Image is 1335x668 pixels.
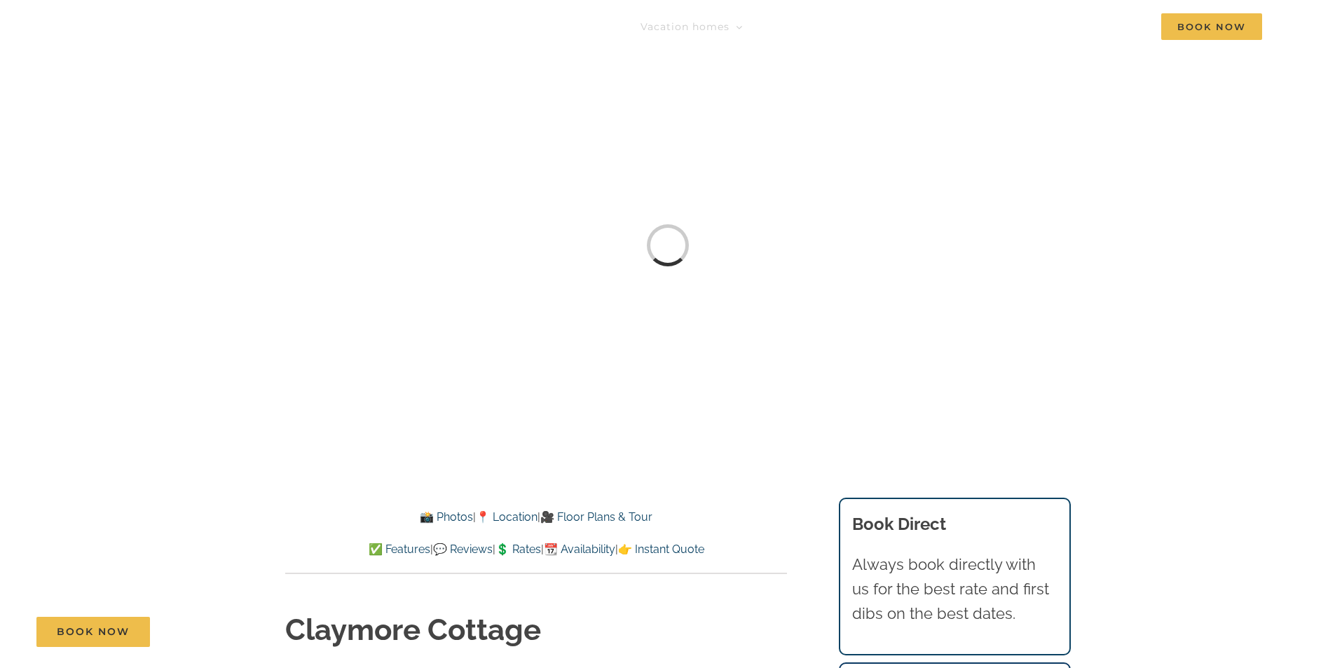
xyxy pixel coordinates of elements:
a: Vacation homes [641,13,743,41]
a: 💬 Reviews [433,543,493,556]
span: Vacation homes [641,22,730,32]
div: Loading... [638,216,697,275]
span: Deals & More [889,22,962,32]
a: 👉 Instant Quote [618,543,704,556]
a: 🎥 Floor Plans & Tour [540,510,652,524]
span: Book Now [57,626,130,638]
a: Contact [1086,13,1130,41]
a: 📍 Location [476,510,538,524]
nav: Main Menu [641,13,1262,41]
a: Things to do [774,13,858,41]
span: Book Now [1161,13,1262,40]
p: | | [285,508,787,526]
p: Always book directly with us for the best rate and first dibs on the best dates. [852,552,1057,627]
img: Branson Family Retreats Logo [73,16,310,48]
a: About [1007,13,1054,41]
a: 📆 Availability [544,543,615,556]
a: 💲 Rates [495,543,541,556]
span: About [1007,22,1041,32]
span: Things to do [774,22,844,32]
b: Book Direct [852,514,946,534]
a: 📸 Photos [420,510,473,524]
h1: Claymore Cottage [285,610,787,651]
span: Contact [1086,22,1130,32]
a: ✅ Features [369,543,430,556]
p: | | | | [285,540,787,559]
a: Deals & More [889,13,975,41]
a: Book Now [36,617,150,647]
